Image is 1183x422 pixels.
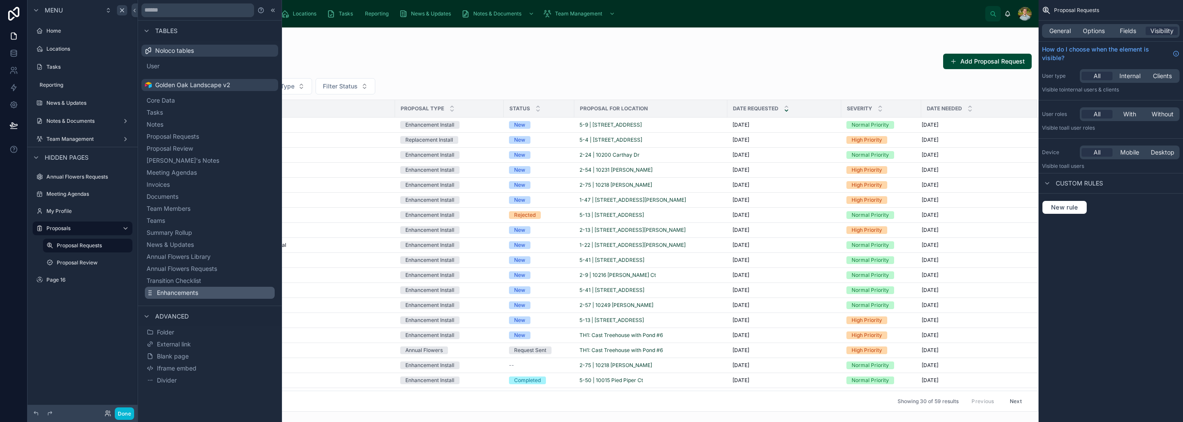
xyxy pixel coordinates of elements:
button: Core Data [145,94,275,106]
label: Meeting Agendas [46,191,131,197]
label: Tasks [46,64,131,70]
span: Annual Flowers Requests [147,264,217,273]
label: My Profile [46,208,131,215]
span: Tables [155,27,178,35]
span: General [1049,27,1071,35]
label: Page 16 [46,276,131,283]
span: Date Needed [927,105,962,112]
label: Team Management [46,136,119,143]
span: Mobile [1120,148,1139,157]
button: [PERSON_NAME]'s Notes [145,155,275,167]
button: Meeting Agendas [145,167,275,179]
button: Invoices [145,179,275,191]
button: Documents [145,191,275,203]
span: Custom rules [1056,179,1103,188]
button: Proposal Review [145,143,275,155]
button: Teams [145,215,275,227]
a: Meeting Agendas [33,187,132,201]
button: Summary Rollup [145,227,275,239]
label: Annual Flowers Requests [46,173,131,180]
span: Reporting [365,10,389,17]
button: News & Updates [145,239,275,251]
div: scrollable content [237,4,985,23]
span: Clients [1153,72,1172,80]
label: Locations [46,46,131,52]
button: New rule [1042,200,1087,214]
span: Enhancements [157,288,198,297]
span: Proposal Requests [1054,7,1099,14]
span: all users [1064,163,1084,169]
span: User [147,62,159,70]
span: Team Members [147,204,190,213]
span: Date Requested [733,105,778,112]
button: Annual Flowers Library [145,251,275,263]
label: Proposal Review [57,259,131,266]
a: News & Updates [396,6,457,21]
button: Tasks [145,106,275,118]
a: Proposal Requests [43,239,132,252]
span: Locations [293,10,316,17]
span: Invoices [147,180,170,189]
label: News & Updates [46,100,131,106]
span: Teams [147,216,165,225]
span: Meeting Agendas [147,168,197,177]
button: User [145,60,275,72]
a: Proposal Review [43,256,132,270]
span: Status [509,105,530,112]
label: User type [1042,73,1076,79]
span: Noloco tables [155,46,194,55]
span: Hidden pages [45,153,89,162]
a: Notes & Documents [33,114,132,128]
span: Golden Oak Landscape v2 [155,81,230,89]
span: With [1123,110,1136,118]
span: Severity [847,105,872,112]
button: Iframe embed [145,362,275,374]
span: Summary Rollup [147,228,192,237]
span: All user roles [1064,124,1095,131]
a: News & Updates [33,96,132,110]
span: Options [1083,27,1105,35]
label: Proposal Requests [57,242,127,249]
label: Home [46,27,131,34]
a: Tasks [324,6,359,21]
span: Visibility [1150,27,1174,35]
span: All [1094,72,1100,80]
span: Internal users & clients [1064,86,1119,93]
p: Visible to [1042,86,1180,93]
p: Visible to [1042,124,1180,131]
label: Proposals [46,225,115,232]
span: Proposal Review [147,144,193,153]
button: Next [1004,395,1028,408]
span: Proposal Type [401,105,444,112]
span: Internal [1119,72,1140,80]
a: Proposals [33,222,132,235]
span: How do I choose when the element is visible? [1042,45,1169,62]
span: Proposal for Location [580,105,648,112]
span: Divider [157,376,177,385]
span: Without [1152,110,1174,118]
a: Locations [33,42,132,56]
span: News & Updates [147,240,194,249]
span: External link [157,340,191,349]
a: Page 16 [33,273,132,287]
button: Annual Flowers Requests [145,263,275,275]
span: Notes [147,120,163,129]
button: Enhancements [145,287,275,299]
span: Tasks [147,108,163,117]
span: Blank page [157,352,189,361]
span: Fields [1120,27,1136,35]
button: Transition Checklist [145,275,275,287]
span: New rule [1048,203,1082,211]
a: Team Management [33,132,132,146]
span: Transition Checklist [147,276,201,285]
a: Notes & Documents [459,6,539,21]
a: My Profile [33,204,132,218]
label: Notes & Documents [46,118,119,124]
span: Tasks [339,10,353,17]
label: Device [1042,149,1076,156]
span: Core Data [147,96,175,105]
button: Divider [145,374,275,386]
label: Reporting [40,82,131,88]
label: User roles [1042,111,1076,118]
span: Notes & Documents [473,10,521,17]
